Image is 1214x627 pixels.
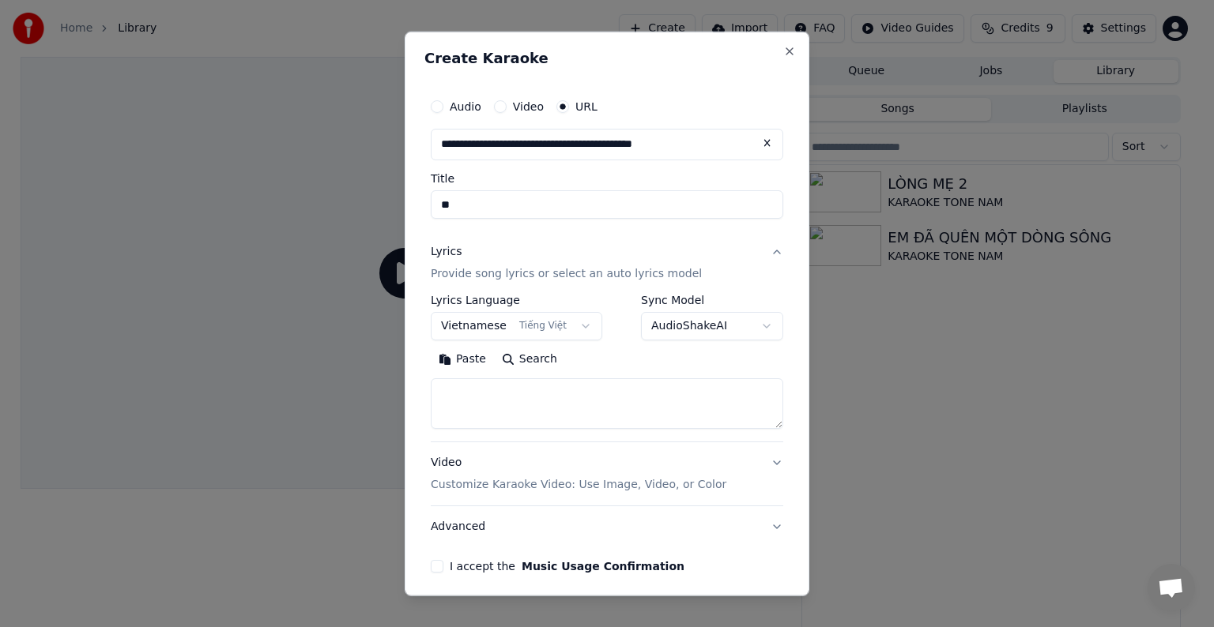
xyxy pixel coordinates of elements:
[431,442,783,505] button: VideoCustomize Karaoke Video: Use Image, Video, or Color
[575,101,598,112] label: URL
[450,561,684,572] label: I accept the
[494,347,565,372] button: Search
[431,244,462,260] div: Lyrics
[431,295,602,306] label: Lyrics Language
[431,173,783,184] label: Title
[431,347,494,372] button: Paste
[431,506,783,547] button: Advanced
[513,101,544,112] label: Video
[424,51,790,66] h2: Create Karaoke
[431,231,783,295] button: LyricsProvide song lyrics or select an auto lyrics model
[431,266,702,282] p: Provide song lyrics or select an auto lyrics model
[431,455,726,493] div: Video
[522,561,684,572] button: I accept the
[450,101,481,112] label: Audio
[431,295,783,441] div: LyricsProvide song lyrics or select an auto lyrics model
[431,477,726,493] p: Customize Karaoke Video: Use Image, Video, or Color
[641,295,783,306] label: Sync Model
